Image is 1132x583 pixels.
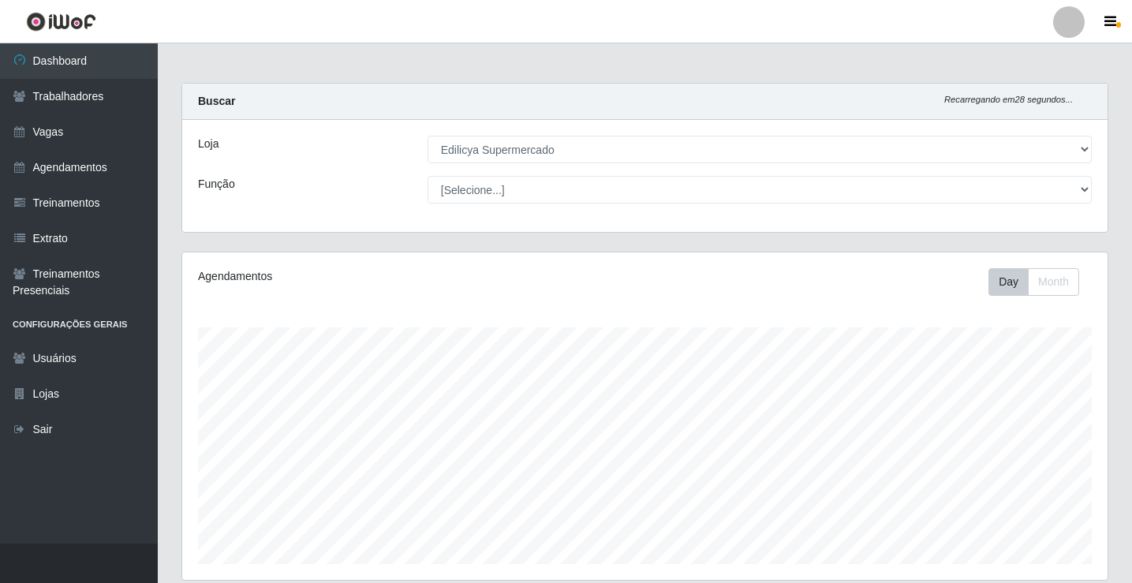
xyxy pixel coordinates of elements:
[198,136,219,152] label: Loja
[26,12,96,32] img: CoreUI Logo
[988,268,1029,296] button: Day
[988,268,1079,296] div: First group
[1028,268,1079,296] button: Month
[944,95,1073,104] i: Recarregando em 28 segundos...
[198,176,235,192] label: Função
[988,268,1092,296] div: Toolbar with button groups
[198,95,235,107] strong: Buscar
[198,268,557,285] div: Agendamentos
